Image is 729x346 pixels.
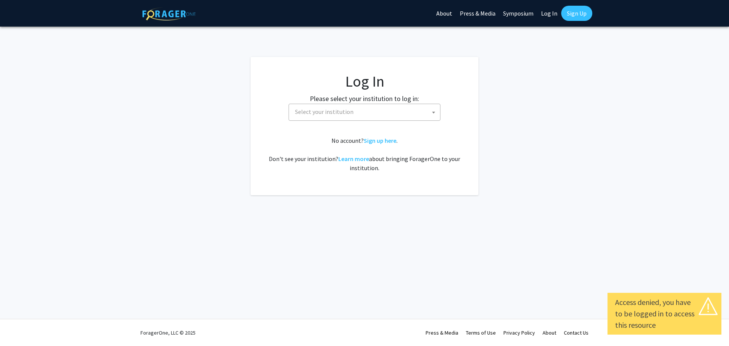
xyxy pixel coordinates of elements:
[426,329,458,336] a: Press & Media
[292,104,440,120] span: Select your institution
[561,6,592,21] a: Sign Up
[543,329,556,336] a: About
[503,329,535,336] a: Privacy Policy
[310,93,419,104] label: Please select your institution to log in:
[289,104,440,121] span: Select your institution
[364,137,396,144] a: Sign up here
[142,7,196,21] img: ForagerOne Logo
[564,329,589,336] a: Contact Us
[266,72,463,90] h1: Log In
[338,155,369,163] a: Learn more about bringing ForagerOne to your institution
[140,319,196,346] div: ForagerOne, LLC © 2025
[295,108,353,115] span: Select your institution
[266,136,463,172] div: No account? . Don't see your institution? about bringing ForagerOne to your institution.
[615,297,714,331] div: Access denied, you have to be logged in to access this resource
[466,329,496,336] a: Terms of Use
